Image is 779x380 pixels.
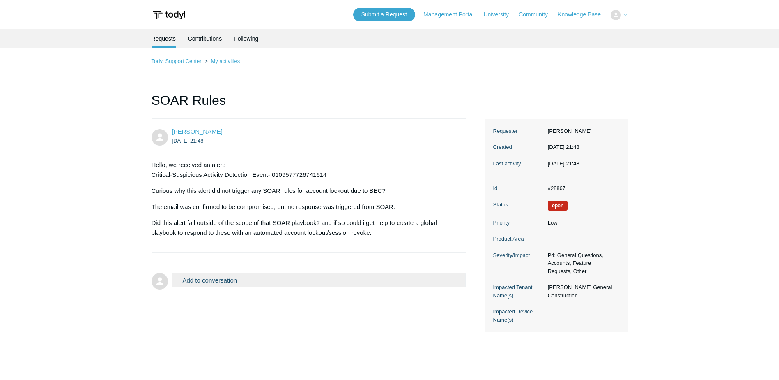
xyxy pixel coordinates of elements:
[172,128,223,135] a: [PERSON_NAME]
[172,128,223,135] span: Michael Spitzauer
[544,283,620,299] dd: [PERSON_NAME] General Construction
[152,58,203,64] li: Todyl Support Center
[152,202,458,212] p: The email was confirmed to be compromised, but no response was triggered from SOAR.
[548,160,579,167] time: 2025-10-10T21:48:21+00:00
[493,143,544,151] dt: Created
[493,251,544,260] dt: Severity/Impact
[493,219,544,227] dt: Priority
[234,29,258,48] a: Following
[493,160,544,168] dt: Last activity
[172,273,466,287] button: Add to conversation
[493,127,544,135] dt: Requester
[493,283,544,299] dt: Impacted Tenant Name(s)
[152,186,458,196] p: Curious why this alert did not trigger any SOAR rules for account lockout due to BEC?
[152,7,186,23] img: Todyl Support Center Help Center home page
[544,308,620,316] dd: —
[544,127,620,135] dd: [PERSON_NAME]
[548,201,568,211] span: We are working on a response for you
[172,138,204,144] time: 2025-10-10T21:48:21Z
[152,58,202,64] a: Todyl Support Center
[544,235,620,243] dd: —
[353,8,415,21] a: Submit a Request
[152,160,458,180] p: Hello, we received an alert: Critical-Suspicious Activity Detection Event- 0109577726741614
[211,58,240,64] a: My activities
[544,184,620,192] dd: #28867
[493,235,544,243] dt: Product Area
[493,184,544,192] dt: Id
[188,29,222,48] a: Contributions
[483,10,517,19] a: University
[152,90,466,119] h1: SOAR Rules
[152,218,458,238] p: Did this alert fall outside of the scope of that SOAR playbook? and if so could i get help to cre...
[493,201,544,209] dt: Status
[544,251,620,276] dd: P4: General Questions, Accounts, Feature Requests, Other
[423,10,482,19] a: Management Portal
[558,10,609,19] a: Knowledge Base
[203,58,240,64] li: My activities
[519,10,556,19] a: Community
[152,29,176,48] li: Requests
[493,308,544,324] dt: Impacted Device Name(s)
[544,219,620,227] dd: Low
[548,144,579,150] time: 2025-10-10T21:48:21+00:00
